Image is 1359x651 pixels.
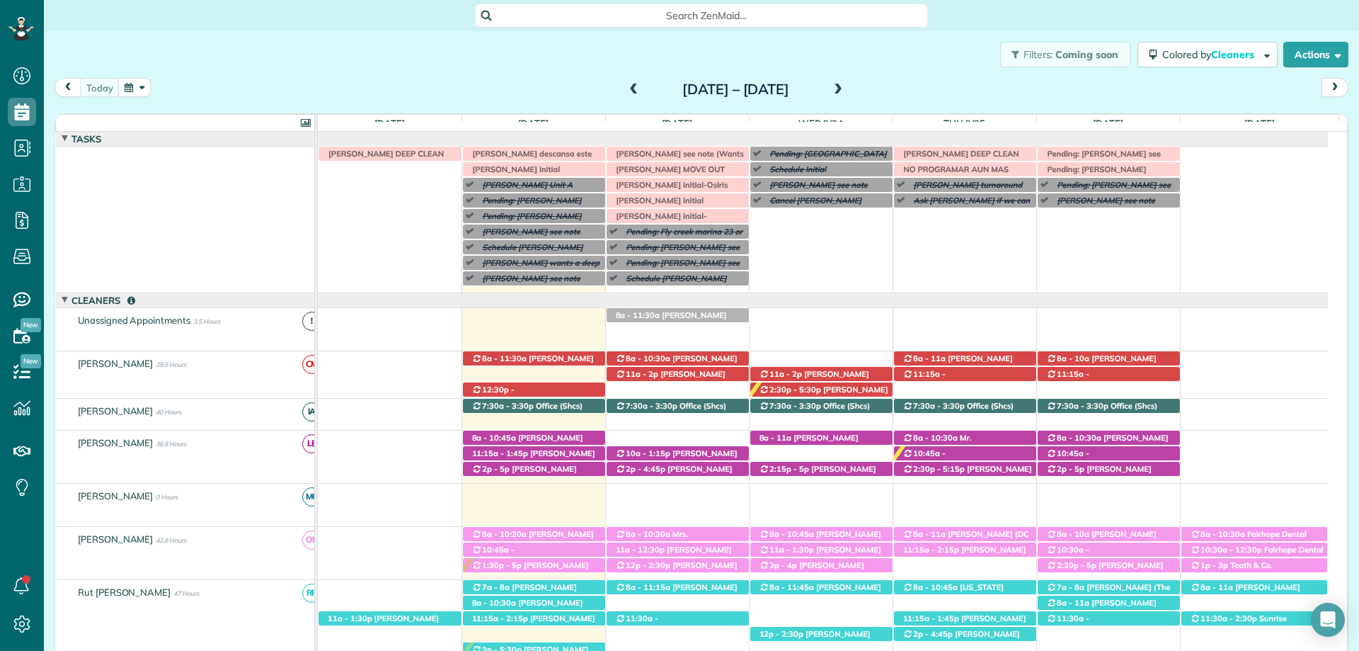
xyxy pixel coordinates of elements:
[1056,529,1090,539] span: 8a - 10a
[607,351,749,366] div: [STREET_ADDRESS]
[607,462,749,477] div: [STREET_ADDRESS]
[941,118,988,129] span: Thu 9/25
[75,315,193,326] span: Unassigned Appointments
[463,580,605,595] div: [STREET_ADDRESS]
[1046,582,1171,602] span: [PERSON_NAME] (The Verandas)
[759,433,793,443] span: 8a - 11a
[1056,433,1102,443] span: 8a - 10:30a
[471,395,560,414] span: [PERSON_NAME] ([PHONE_NUMBER])
[625,464,666,474] span: 2p - 4:45p
[615,545,732,575] span: [PERSON_NAME] ([GEOGRAPHIC_DATA]) ([PHONE_NUMBER])
[471,560,589,580] span: [PERSON_NAME] ([PHONE_NUMBER])
[607,611,749,626] div: [STREET_ADDRESS][PERSON_NAME][PERSON_NAME]
[902,529,1029,560] span: [PERSON_NAME] (DC LAWN) ([PHONE_NUMBER], [PHONE_NUMBER])
[476,211,595,261] span: Pending: [PERSON_NAME] [PERSON_NAME] for 2PM (Client called and asked for his appt [DATE] to be m...
[21,318,41,332] span: New
[481,353,527,363] span: 8a - 11:30a
[750,527,893,542] div: [STREET_ADDRESS]
[1181,611,1328,626] div: [STREET_ADDRESS][PERSON_NAME]
[1038,558,1180,573] div: 19272 [US_STATE] 181 - Fairhope, AL, 36532
[1190,560,1273,580] span: Tooth & Co. ([PHONE_NUMBER])
[481,582,510,592] span: 7a - 8a
[615,353,738,373] span: [PERSON_NAME] ([PHONE_NUMBER])
[463,462,605,477] div: [GEOGRAPHIC_DATA]
[1046,545,1090,565] span: 10:30a - 1:45p
[615,529,742,560] span: Mrs. [PERSON_NAME] (+12517475065, [PHONE_NUMBER])
[902,458,991,478] span: [PERSON_NAME] ([PHONE_NUMBER])
[1055,48,1119,61] span: Coming soon
[471,464,577,484] span: [PERSON_NAME] ([PHONE_NUMBER])
[763,196,862,215] span: Cancel [PERSON_NAME] services
[476,258,600,298] span: [PERSON_NAME] wants a deep clean between [DATE] and the 26th (payed $380 for his last deep clean ...
[481,560,522,570] span: 1:30p - 5p
[619,258,744,349] span: Pending: [PERSON_NAME] see note (Schedule a cleaning needs to be at the latest the [DATE] anytime...
[471,401,583,421] span: Office (Shcs) ([PHONE_NUMBER])
[902,448,946,468] span: 10:45a - 1:45p
[463,558,605,573] div: [STREET_ADDRESS]
[476,242,600,334] span: Schedule [PERSON_NAME] Initial (Initial Cleaning [PERSON_NAME] [PHONE_NUMBER] there is another cl...
[463,596,605,611] div: [STREET_ADDRESS]
[750,580,893,595] div: [STREET_ADDRESS]
[1046,379,1135,399] span: [PERSON_NAME] ([PHONE_NUMBER])
[750,627,893,642] div: [STREET_ADDRESS]
[471,448,595,479] span: [PERSON_NAME] ([PHONE_NUMBER], [PHONE_NUMBER])
[1056,464,1085,474] span: 2p - 5p
[1211,48,1256,61] span: Cleaners
[1056,582,1085,592] span: 7a - 8a
[607,446,749,461] div: [STREET_ADDRESS]
[75,437,156,448] span: [PERSON_NAME]
[463,446,605,461] div: [STREET_ADDRESS]
[625,529,671,539] span: 8a - 10:30a
[759,582,881,602] span: [PERSON_NAME] ([PHONE_NUMBER])
[902,613,1026,633] span: [PERSON_NAME] ([PHONE_NUMBER])
[1200,529,1246,539] span: 8a - 10:30a
[471,582,577,602] span: [PERSON_NAME] ([PHONE_NUMBER])
[902,629,1020,649] span: [PERSON_NAME] ([PHONE_NUMBER])
[1056,598,1090,608] span: 8a - 11a
[1046,623,1135,643] span: [PERSON_NAME] ([PHONE_NUMBER])
[471,598,583,618] span: [PERSON_NAME] ([PHONE_NUMBER])
[302,487,321,506] span: MC
[481,464,510,474] span: 2p - 5p
[769,560,798,570] span: 2p - 4p
[615,401,727,421] span: Office (Shcs) ([PHONE_NUMBER])
[471,433,517,443] span: 8a - 10:45a
[1200,582,1234,592] span: 8a - 11a
[894,527,1036,542] div: [STREET_ADDRESS]
[625,369,659,379] span: 11a - 2p
[894,399,1036,414] div: 11940 [US_STATE] 181 - Fairhope, AL, 36532
[1046,458,1135,478] span: [PERSON_NAME] ([PHONE_NUMBER])
[319,611,461,626] div: [STREET_ADDRESS]
[769,401,822,411] span: 7:30a - 3:30p
[759,369,869,389] span: [PERSON_NAME] ([PHONE_NUMBER])
[463,383,605,397] div: [STREET_ADDRESS]
[769,464,810,474] span: 2:15p - 5p
[1181,580,1328,595] div: [STREET_ADDRESS]
[302,434,321,453] span: LE
[615,310,661,320] span: 8a - 11:30a
[619,242,744,344] span: Pending: [PERSON_NAME] see note (Schedule initial clean for next week any day, prefers late morni...
[327,613,373,623] span: 11a - 1:30p
[302,402,321,421] span: IA
[769,385,822,395] span: 2:30p - 5:30p
[69,295,138,306] span: Cleaners
[750,431,893,446] div: [STREET_ADDRESS]
[615,369,726,389] span: [PERSON_NAME] ([PHONE_NUMBER])
[894,543,1036,557] div: [STREET_ADDRESS][PERSON_NAME]
[471,613,529,623] span: 11:15a - 2:15p
[1046,464,1152,484] span: [PERSON_NAME] ([PHONE_NUMBER])
[476,273,600,314] span: [PERSON_NAME] see note (Needs cleaning 25th or 26th, is having knee surgery the 30th so wants a c...
[769,582,815,592] span: 8a - 11:45a
[607,543,749,557] div: [STREET_ADDRESS]
[75,533,156,545] span: [PERSON_NAME]
[769,529,815,539] span: 8a - 10:45a
[759,629,805,639] span: 12p - 2:30p
[1311,603,1345,637] div: Open Intercom Messenger
[902,545,960,555] span: 11:15a - 2:15p
[156,493,178,501] span: 0 Hours
[321,149,445,159] span: [PERSON_NAME] DEEP CLEAN
[1181,543,1328,557] div: [STREET_ADDRESS][PERSON_NAME]
[156,440,186,448] span: 36.8 Hours
[302,531,321,550] span: OP
[463,543,605,557] div: [STREET_ADDRESS][PERSON_NAME]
